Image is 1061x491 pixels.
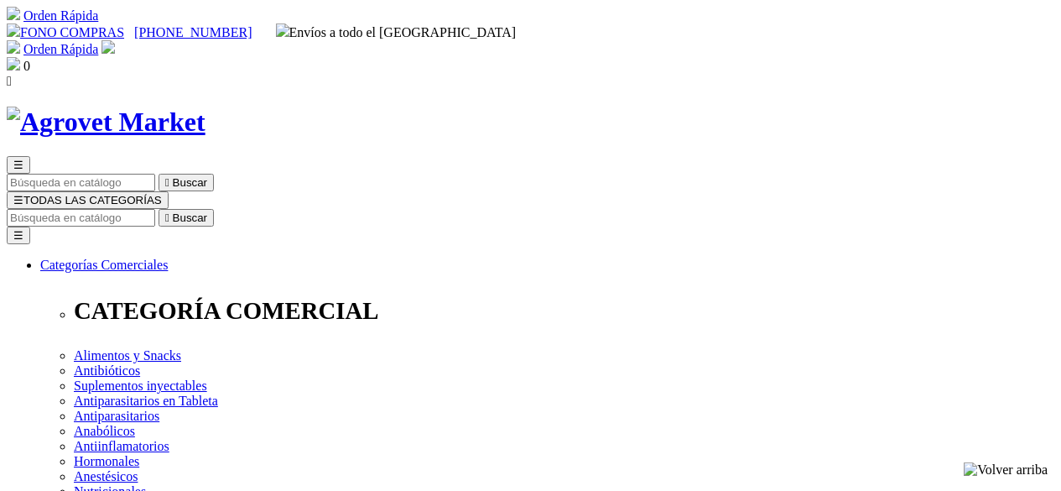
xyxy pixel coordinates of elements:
a: Antibióticos [74,363,140,378]
span: Buscar [173,212,207,224]
a: Categorías Comerciales [40,258,168,272]
input: Buscar [7,174,155,191]
button: ☰ [7,156,30,174]
span: Buscar [173,176,207,189]
span: ☰ [13,194,23,206]
img: phone.svg [7,24,20,37]
i:  [165,176,169,189]
img: Agrovet Market [7,107,205,138]
a: [PHONE_NUMBER] [134,25,252,39]
img: shopping-cart.svg [7,40,20,54]
img: delivery-truck.svg [276,24,289,37]
a: Antiparasitarios en Tableta [74,394,218,408]
p: CATEGORÍA COMERCIAL [74,297,1054,325]
a: Orden Rápida [23,42,98,56]
img: shopping-bag.svg [7,57,20,71]
img: Volver arriba [964,462,1048,478]
img: shopping-cart.svg [7,7,20,20]
a: Acceda a su cuenta de cliente [101,42,115,56]
a: Alimentos y Snacks [74,348,181,363]
button: ☰TODAS LAS CATEGORÍAS [7,191,169,209]
a: Suplementos inyectables [74,379,207,393]
button: ☰ [7,227,30,244]
a: Hormonales [74,454,139,468]
button:  Buscar [159,174,214,191]
a: Orden Rápida [23,8,98,23]
span: ☰ [13,159,23,171]
a: Antiinflamatorios [74,439,169,453]
i:  [7,74,12,88]
a: Anestésicos [74,469,138,483]
input: Buscar [7,209,155,227]
button:  Buscar [159,209,214,227]
a: FONO COMPRAS [7,25,124,39]
span: Envíos a todo el [GEOGRAPHIC_DATA] [276,25,517,39]
span: 0 [23,59,30,73]
i:  [165,212,169,224]
a: Antiparasitarios [74,409,159,423]
img: user.svg [101,40,115,54]
a: Anabólicos [74,424,135,438]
